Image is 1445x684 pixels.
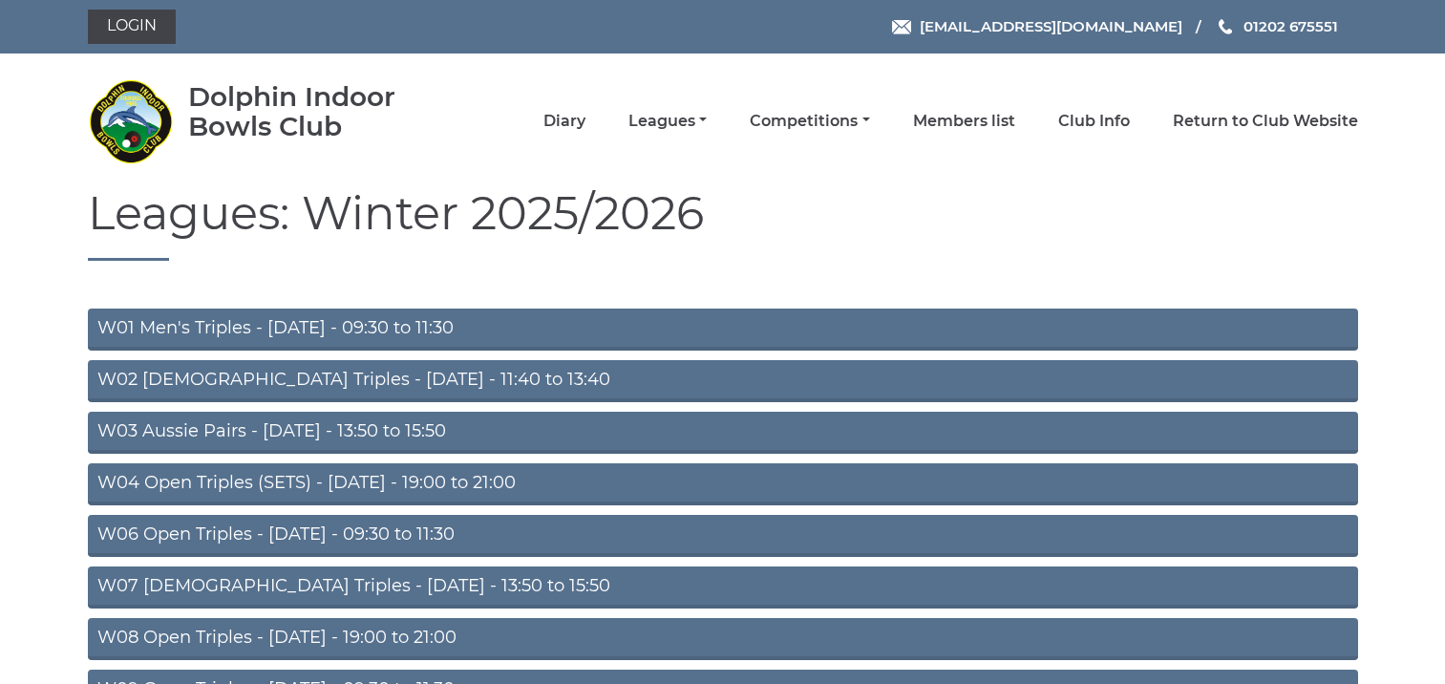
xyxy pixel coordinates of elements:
[750,111,869,132] a: Competitions
[88,515,1358,557] a: W06 Open Triples - [DATE] - 09:30 to 11:30
[892,15,1182,37] a: Email [EMAIL_ADDRESS][DOMAIN_NAME]
[188,82,451,141] div: Dolphin Indoor Bowls Club
[1219,19,1232,34] img: Phone us
[892,20,911,34] img: Email
[1173,111,1358,132] a: Return to Club Website
[88,618,1358,660] a: W08 Open Triples - [DATE] - 19:00 to 21:00
[88,10,176,44] a: Login
[1243,17,1338,35] span: 01202 675551
[1216,15,1338,37] a: Phone us 01202 675551
[543,111,585,132] a: Diary
[1058,111,1130,132] a: Club Info
[628,111,707,132] a: Leagues
[88,360,1358,402] a: W02 [DEMOGRAPHIC_DATA] Triples - [DATE] - 11:40 to 13:40
[88,309,1358,351] a: W01 Men's Triples - [DATE] - 09:30 to 11:30
[88,412,1358,454] a: W03 Aussie Pairs - [DATE] - 13:50 to 15:50
[88,566,1358,609] a: W07 [DEMOGRAPHIC_DATA] Triples - [DATE] - 13:50 to 15:50
[88,78,174,164] img: Dolphin Indoor Bowls Club
[88,188,1358,261] h1: Leagues: Winter 2025/2026
[920,17,1182,35] span: [EMAIL_ADDRESS][DOMAIN_NAME]
[913,111,1015,132] a: Members list
[88,463,1358,505] a: W04 Open Triples (SETS) - [DATE] - 19:00 to 21:00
